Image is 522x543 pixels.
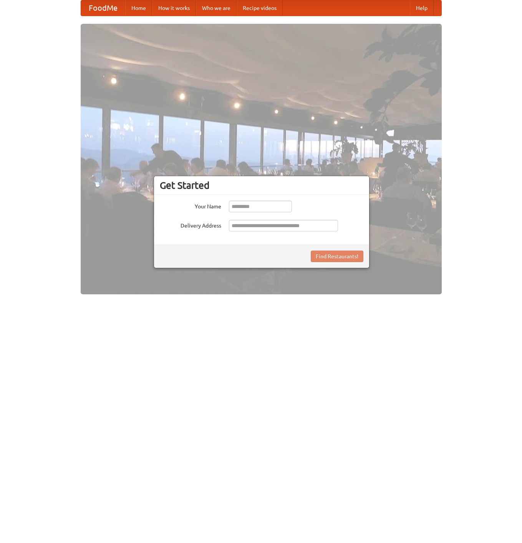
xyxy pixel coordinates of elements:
[125,0,152,16] a: Home
[237,0,283,16] a: Recipe videos
[152,0,196,16] a: How it works
[410,0,434,16] a: Help
[160,180,363,191] h3: Get Started
[81,0,125,16] a: FoodMe
[196,0,237,16] a: Who we are
[311,251,363,262] button: Find Restaurants!
[160,220,221,229] label: Delivery Address
[160,201,221,210] label: Your Name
